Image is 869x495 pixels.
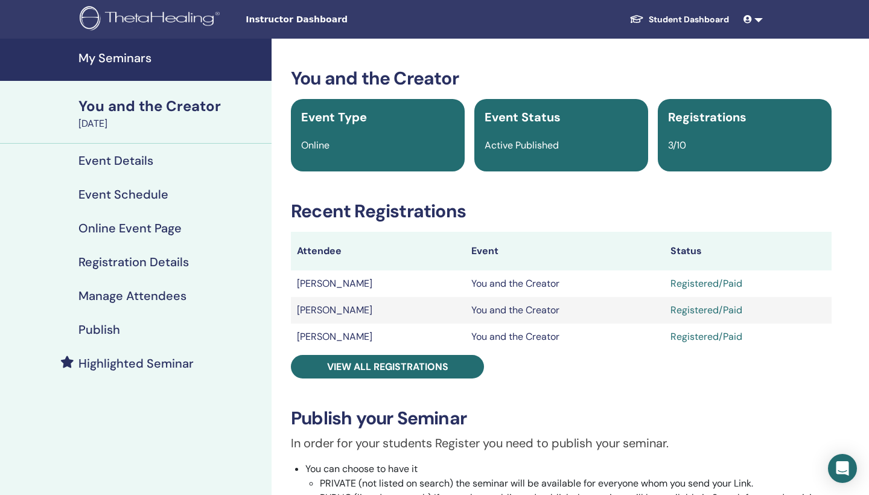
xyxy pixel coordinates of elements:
[78,255,189,269] h4: Registration Details
[78,289,186,303] h4: Manage Attendees
[78,322,120,337] h4: Publish
[78,221,182,235] h4: Online Event Page
[291,355,484,378] a: View all registrations
[291,270,465,297] td: [PERSON_NAME]
[485,139,559,152] span: Active Published
[291,297,465,324] td: [PERSON_NAME]
[78,117,264,131] div: [DATE]
[78,96,264,117] div: You and the Creator
[668,109,746,125] span: Registrations
[301,139,329,152] span: Online
[465,232,665,270] th: Event
[465,297,665,324] td: You and the Creator
[668,139,686,152] span: 3/10
[485,109,561,125] span: Event Status
[78,187,168,202] h4: Event Schedule
[291,200,832,222] h3: Recent Registrations
[620,8,739,31] a: Student Dashboard
[301,109,367,125] span: Event Type
[828,454,857,483] div: Open Intercom Messenger
[670,276,826,291] div: Registered/Paid
[670,303,826,318] div: Registered/Paid
[465,270,665,297] td: You and the Creator
[664,232,832,270] th: Status
[80,6,224,33] img: logo.png
[629,14,644,24] img: graduation-cap-white.svg
[71,96,272,131] a: You and the Creator[DATE]
[78,51,264,65] h4: My Seminars
[291,324,465,350] td: [PERSON_NAME]
[78,356,194,371] h4: Highlighted Seminar
[320,476,832,491] li: PRIVATE (not listed on search) the seminar will be available for everyone whom you send your Link.
[291,407,832,429] h3: Publish your Seminar
[670,330,826,344] div: Registered/Paid
[291,434,832,452] p: In order for your students Register you need to publish your seminar.
[291,232,465,270] th: Attendee
[465,324,665,350] td: You and the Creator
[78,153,153,168] h4: Event Details
[327,360,448,373] span: View all registrations
[246,13,427,26] span: Instructor Dashboard
[291,68,832,89] h3: You and the Creator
